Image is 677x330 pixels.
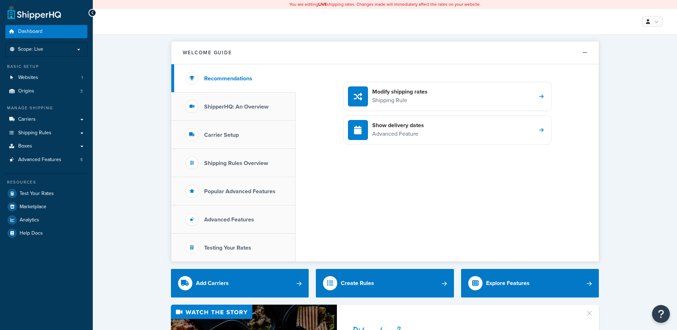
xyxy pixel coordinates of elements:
[81,75,83,81] span: 1
[5,200,87,213] a: Marketplace
[20,217,39,223] span: Analytics
[196,278,229,288] div: Add Carriers
[5,64,87,70] div: Basic Setup
[652,305,670,323] button: Open Resource Center
[5,153,87,166] li: Advanced Features
[5,71,87,84] li: Websites
[341,278,374,288] div: Create Rules
[171,41,599,64] button: Welcome Guide
[318,1,327,7] b: LIVE
[5,25,87,38] a: Dashboard
[204,160,268,166] h3: Shipping Rules Overview
[5,214,87,226] a: Analytics
[18,143,32,149] span: Boxes
[5,227,87,240] a: Help Docs
[18,29,42,35] span: Dashboard
[5,85,87,98] a: Origins3
[18,46,43,52] span: Scope: Live
[20,191,54,197] span: Test Your Rates
[204,188,276,195] h3: Popular Advanced Features
[372,129,424,139] p: Advanced Feature
[18,157,61,163] span: Advanced Features
[80,157,83,163] span: 5
[80,88,83,94] span: 3
[18,88,34,94] span: Origins
[5,126,87,140] a: Shipping Rules
[204,216,254,223] h3: Advanced Features
[5,179,87,185] div: Resources
[372,88,428,96] h4: Modify shipping rates
[461,269,599,297] a: Explore Features
[5,85,87,98] li: Origins
[18,116,36,122] span: Carriers
[316,269,454,297] a: Create Rules
[372,121,424,129] h4: Show delivery dates
[486,278,530,288] div: Explore Features
[204,245,251,251] h3: Testing Your Rates
[372,96,428,105] p: Shipping Rule
[5,105,87,111] div: Manage Shipping
[5,140,87,153] a: Boxes
[18,75,38,81] span: Websites
[204,132,239,138] h3: Carrier Setup
[20,204,46,210] span: Marketplace
[5,71,87,84] a: Websites1
[204,75,252,82] h3: Recommendations
[204,104,268,110] h3: ShipperHQ: An Overview
[20,230,43,236] span: Help Docs
[18,130,51,136] span: Shipping Rules
[171,269,309,297] a: Add Carriers
[183,50,232,55] h2: Welcome Guide
[5,113,87,126] a: Carriers
[5,187,87,200] a: Test Your Rates
[5,153,87,166] a: Advanced Features5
